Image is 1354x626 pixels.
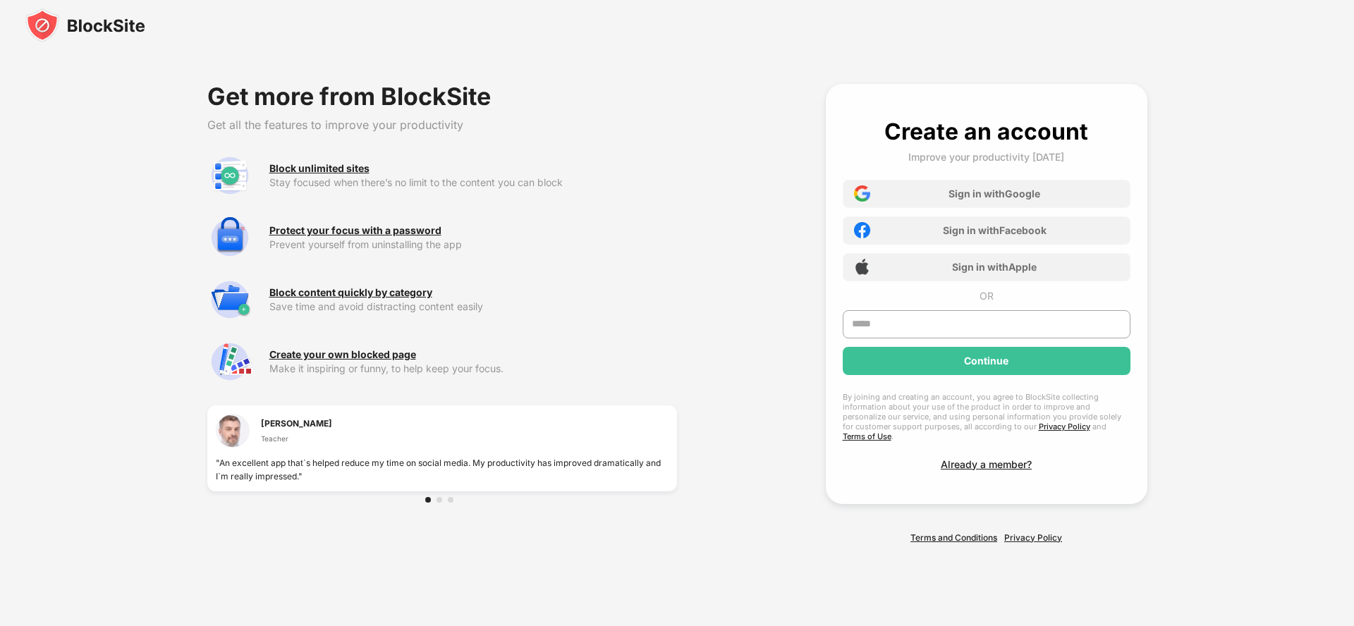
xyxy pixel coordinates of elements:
div: Get more from BlockSite [207,84,678,109]
div: OR [980,290,994,302]
img: premium-unlimited-blocklist.svg [207,153,252,198]
img: apple-icon.png [854,259,870,275]
div: By joining and creating an account, you agree to BlockSite collecting information about your use ... [843,392,1130,441]
div: Create your own blocked page [269,349,416,360]
img: testimonial-1.jpg [216,414,250,448]
div: [PERSON_NAME] [261,417,332,430]
div: Make it inspiring or funny, to help keep your focus. [269,363,678,374]
div: Get all the features to improve your productivity [207,118,678,132]
div: Already a member? [941,458,1032,470]
div: Sign in with Facebook [943,224,1047,236]
div: Prevent yourself from uninstalling the app [269,239,678,250]
img: blocksite-icon-black.svg [25,8,145,42]
div: Stay focused when there’s no limit to the content you can block [269,177,678,188]
div: Block content quickly by category [269,287,432,298]
div: Improve your productivity [DATE] [908,151,1064,163]
a: Terms of Use [843,431,891,441]
img: premium-category.svg [207,277,252,322]
div: Continue [964,355,1008,367]
a: Terms and Conditions [910,532,997,543]
div: Protect your focus with a password [269,225,441,236]
div: Create an account [884,118,1088,145]
a: Privacy Policy [1004,532,1062,543]
a: Privacy Policy [1039,422,1090,431]
div: Teacher [261,433,332,444]
img: premium-password-protection.svg [207,215,252,260]
img: google-icon.png [854,185,870,202]
div: Sign in with Google [949,188,1040,200]
div: Sign in with Apple [952,261,1037,273]
img: premium-customize-block-page.svg [207,339,252,384]
div: "An excellent app that`s helped reduce my time on social media. My productivity has improved dram... [216,456,669,483]
div: Block unlimited sites [269,163,370,174]
div: Save time and avoid distracting content easily [269,301,678,312]
img: facebook-icon.png [854,222,870,238]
